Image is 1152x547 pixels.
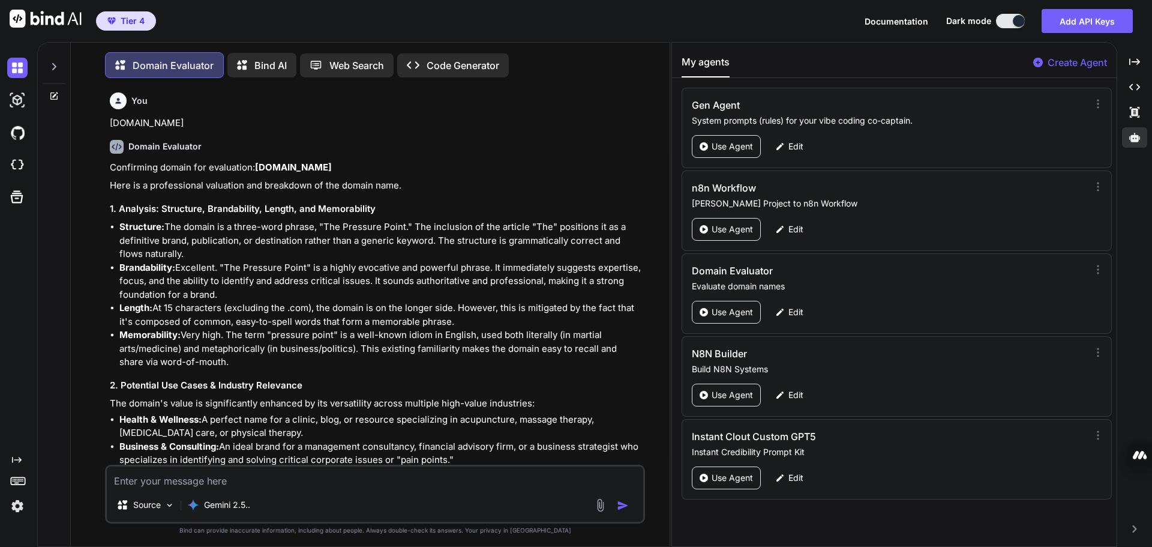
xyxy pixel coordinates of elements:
h3: Instant Clout Custom GPT5 [692,429,966,444]
h6: Domain Evaluator [128,141,202,153]
p: The domain's value is significantly enhanced by its versatility across multiple high-value indust... [110,397,643,411]
p: Web Search [329,58,384,73]
p: Edit [788,223,803,235]
p: Edit [788,389,803,401]
p: Edit [788,472,803,484]
h3: n8n Workflow [692,181,966,195]
strong: Business & Consulting: [119,441,219,452]
button: Documentation [865,15,928,28]
button: Add API Keys [1042,9,1133,33]
p: Edit [788,306,803,318]
strong: Health & Wellness: [119,414,202,425]
p: Gemini 2.5.. [204,499,250,511]
p: Instant Credibility Prompt Kit [692,446,1084,458]
h3: Gen Agent [692,98,966,112]
p: Domain Evaluator [133,58,214,73]
strong: Memorability: [119,329,181,340]
li: The domain is a three-word phrase, "The Pressure Point." The inclusion of the article "The" posit... [119,220,643,261]
button: My agents [682,55,730,77]
p: Here is a professional valuation and breakdown of the domain name. [110,179,643,193]
p: Use Agent [712,472,753,484]
li: Excellent. "The Pressure Point" is a highly evocative and powerful phrase. It immediately suggest... [119,261,643,302]
p: [PERSON_NAME] Project to n8n Workflow [692,198,1084,210]
p: Code Generator [427,58,499,73]
img: Pick Models [164,500,175,510]
img: darkChat [7,58,28,78]
p: System prompts (rules) for your vibe coding co-captain. [692,115,1084,127]
p: Use Agent [712,223,753,235]
p: Bind AI [254,58,287,73]
li: An ideal brand for a management consultancy, financial advisory firm, or a business strategist wh... [119,440,643,467]
strong: [DOMAIN_NAME] [255,162,332,173]
p: Use Agent [712,389,753,401]
p: [DOMAIN_NAME] [110,116,643,130]
p: Build N8N Systems [692,363,1084,375]
p: Evaluate domain names [692,280,1084,292]
img: settings [7,496,28,516]
h3: 2. Potential Use Cases & Industry Relevance [110,379,643,393]
h3: Domain Evaluator [692,264,966,278]
li: A perfect name for a clinic, blog, or resource specializing in acupuncture, massage therapy, [MED... [119,413,643,440]
p: Bind can provide inaccurate information, including about people. Always double-check its answers.... [105,526,645,535]
img: cloudideIcon [7,155,28,175]
button: premiumTier 4 [96,11,156,31]
p: Use Agent [712,141,753,153]
strong: Brandability: [119,262,175,273]
strong: Length: [119,302,152,313]
li: At 15 characters (excluding the .com), the domain is on the longer side. However, this is mitigat... [119,301,643,328]
img: githubDark [7,122,28,143]
span: Dark mode [946,15,991,27]
img: icon [617,500,629,512]
img: premium [107,17,116,25]
h6: You [131,95,148,107]
p: Confirming domain for evaluation: [110,161,643,175]
h3: N8N Builder [692,346,966,361]
img: attachment [593,498,607,512]
p: Use Agent [712,306,753,318]
p: Source [133,499,161,511]
strong: Structure: [119,221,164,232]
img: Bind AI [10,10,82,28]
h3: 1. Analysis: Structure, Brandability, Length, and Memorability [110,202,643,216]
li: Very high. The term "pressure point" is a well-known idiom in English, used both literally (in ma... [119,328,643,369]
p: Edit [788,141,803,153]
img: darkAi-studio [7,90,28,110]
p: Create Agent [1048,55,1107,70]
span: Documentation [865,16,928,26]
span: Tier 4 [121,15,145,27]
img: Gemini 2.5 Pro [187,499,199,511]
